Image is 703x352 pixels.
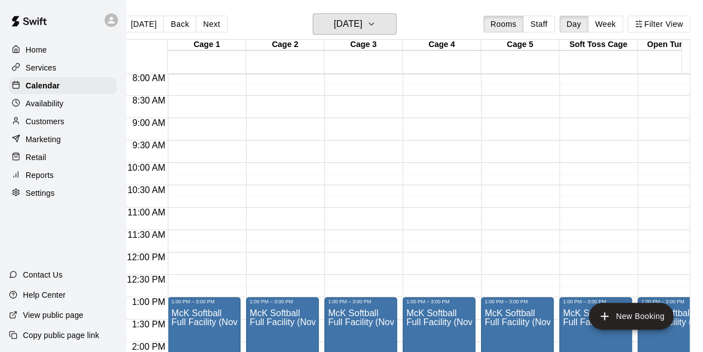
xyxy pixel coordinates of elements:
a: Customers [9,113,117,130]
p: View public page [23,309,83,321]
div: Soft Toss Cage [559,40,638,50]
button: Next [196,16,227,32]
p: Reports [26,170,54,181]
a: Home [9,41,117,58]
span: 11:00 AM [125,208,168,217]
p: Settings [26,187,55,199]
p: Retail [26,152,46,163]
span: Full Facility (Nov-Mar) [328,317,415,327]
div: 1:00 PM – 3:00 PM [171,299,237,304]
p: Help Center [23,289,65,301]
span: 12:00 PM [124,252,168,262]
button: Filter View [627,16,690,32]
p: Services [26,62,56,73]
div: Cage 2 [246,40,324,50]
div: 1:00 PM – 3:00 PM [406,299,472,304]
button: Day [559,16,588,32]
span: Full Facility (Nov-Mar) [406,317,493,327]
p: Customers [26,116,64,127]
div: Cage 4 [403,40,481,50]
span: Full Facility (Nov-Mar) [563,317,650,327]
span: 10:30 AM [125,185,168,195]
div: Cage 1 [168,40,246,50]
span: Full Facility (Nov-Mar) [171,317,258,327]
a: Marketing [9,131,117,148]
button: Rooms [483,16,523,32]
a: Retail [9,149,117,166]
div: 1:00 PM – 3:00 PM [484,299,550,304]
p: Calendar [26,80,60,91]
button: add [589,303,673,330]
div: 1:00 PM – 3:00 PM [328,299,394,304]
button: [DATE] [124,16,164,32]
a: Availability [9,95,117,112]
span: 2:00 PM [129,342,168,351]
p: Copy public page link [23,330,99,341]
div: Cage 3 [324,40,403,50]
a: Reports [9,167,117,184]
div: 1:00 PM – 3:00 PM [563,299,629,304]
button: Back [163,16,196,32]
div: 1:00 PM – 3:00 PM [249,299,315,304]
a: Settings [9,185,117,201]
p: Home [26,44,47,55]
p: Availability [26,98,64,109]
span: Full Facility (Nov-Mar) [249,317,337,327]
button: Staff [523,16,555,32]
p: Marketing [26,134,61,145]
a: Calendar [9,77,117,94]
span: 8:30 AM [130,96,168,105]
span: 10:00 AM [125,163,168,172]
h6: [DATE] [334,16,362,32]
span: Full Facility (Nov-Mar) [484,317,572,327]
a: Services [9,59,117,76]
span: 9:30 AM [130,140,168,150]
span: 9:00 AM [130,118,168,128]
span: 1:30 PM [129,320,168,329]
span: 11:30 AM [125,230,168,240]
button: [DATE] [313,13,397,35]
span: 8:00 AM [130,73,168,83]
span: 12:30 PM [124,275,168,284]
div: Cage 5 [481,40,559,50]
span: 1:00 PM [129,297,168,307]
p: Contact Us [23,269,63,280]
button: Week [588,16,623,32]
